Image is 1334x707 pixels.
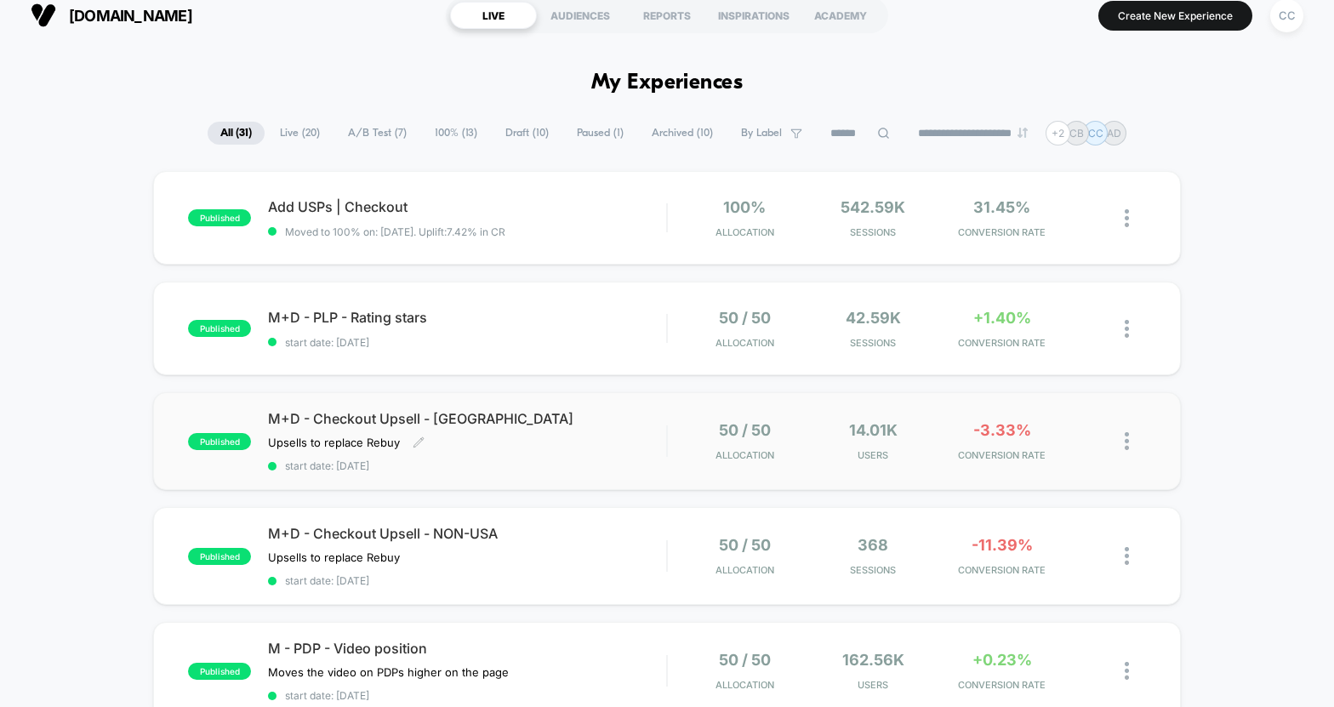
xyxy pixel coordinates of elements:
span: By Label [741,127,782,140]
span: CONVERSION RATE [942,564,1062,576]
span: +0.23% [972,651,1032,669]
span: Draft ( 10 ) [493,122,562,145]
span: Archived ( 10 ) [639,122,726,145]
span: All ( 31 ) [208,122,265,145]
img: close [1125,320,1129,338]
h1: My Experiences [591,71,744,95]
span: 31.45% [973,198,1030,216]
span: -3.33% [973,421,1031,439]
img: close [1125,547,1129,565]
span: Live ( 20 ) [267,122,333,145]
span: Allocation [715,449,774,461]
span: 100% [723,198,766,216]
span: Sessions [813,337,933,349]
span: start date: [DATE] [268,689,666,702]
span: published [188,433,251,450]
span: A/B Test ( 7 ) [335,122,419,145]
span: published [188,209,251,226]
img: close [1125,662,1129,680]
span: Allocation [715,226,774,238]
span: Upsells to replace Rebuy [268,550,400,564]
span: [DOMAIN_NAME] [69,7,192,25]
span: 368 [858,536,888,554]
span: start date: [DATE] [268,574,666,587]
img: end [1018,128,1028,138]
button: Create New Experience [1098,1,1252,31]
span: Allocation [715,679,774,691]
span: Allocation [715,337,774,349]
span: Allocation [715,564,774,576]
span: Upsells to replace Rebuy [268,436,400,449]
span: CONVERSION RATE [942,679,1062,691]
span: Sessions [813,226,933,238]
span: Users [813,679,933,691]
img: close [1125,209,1129,227]
p: AD [1107,127,1121,140]
span: CONVERSION RATE [942,449,1062,461]
div: REPORTS [624,2,710,29]
div: INSPIRATIONS [710,2,797,29]
span: 50 / 50 [719,536,771,554]
span: 14.01k [849,421,898,439]
span: published [188,663,251,680]
p: CB [1069,127,1084,140]
span: 542.59k [841,198,905,216]
img: Visually logo [31,3,56,28]
span: Moves the video on PDPs higher on the page [268,665,509,679]
div: LIVE [450,2,537,29]
span: M - PDP - Video position [268,640,666,657]
img: close [1125,432,1129,450]
span: 42.59k [846,309,901,327]
span: 50 / 50 [719,421,771,439]
div: ACADEMY [797,2,884,29]
button: [DOMAIN_NAME] [26,2,197,29]
p: CC [1088,127,1103,140]
span: CONVERSION RATE [942,226,1062,238]
span: start date: [DATE] [268,336,666,349]
span: M+D - PLP - Rating stars [268,309,666,326]
span: -11.39% [972,536,1033,554]
span: M+D - Checkout Upsell - NON-USA [268,525,666,542]
span: Paused ( 1 ) [564,122,636,145]
span: 100% ( 13 ) [422,122,490,145]
span: start date: [DATE] [268,459,666,472]
span: M+D - Checkout Upsell - [GEOGRAPHIC_DATA] [268,410,666,427]
span: CONVERSION RATE [942,337,1062,349]
span: 162.56k [842,651,904,669]
span: +1.40% [973,309,1031,327]
span: Add USPs | Checkout [268,198,666,215]
span: 50 / 50 [719,309,771,327]
div: + 2 [1046,121,1070,145]
span: Moved to 100% on: [DATE] . Uplift: 7.42% in CR [285,225,505,238]
span: published [188,320,251,337]
span: Users [813,449,933,461]
span: Sessions [813,564,933,576]
span: 50 / 50 [719,651,771,669]
div: AUDIENCES [537,2,624,29]
span: published [188,548,251,565]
